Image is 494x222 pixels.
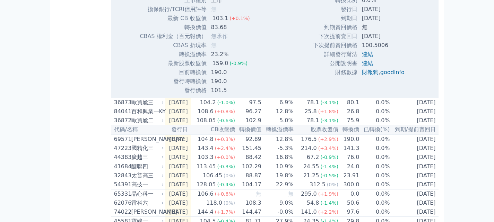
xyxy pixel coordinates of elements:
[339,198,359,207] td: 50.6
[390,125,439,134] th: 到期/提前賣回日
[114,107,130,116] div: 84041
[205,199,224,207] div: 118.0
[339,134,359,144] td: 190.0
[262,116,294,125] td: 5.0%
[211,33,228,39] span: 無承作
[165,198,191,207] td: [DATE]
[362,51,373,57] a: 連結
[313,68,358,77] td: 財務數據
[305,116,321,125] div: 78.1
[390,207,439,217] td: [DATE]
[224,173,235,178] span: (0%)
[390,134,439,144] td: [DATE]
[358,23,410,32] td: 無
[390,107,439,116] td: [DATE]
[211,6,217,12] span: 無
[300,144,318,152] div: 214.0
[114,208,130,216] div: 74022
[139,86,207,95] td: 發行價格
[131,144,163,152] div: 國精化三
[359,98,390,107] td: 0.0%
[362,69,379,76] a: 財報狗
[131,190,163,198] div: 晶心科一
[114,171,130,180] div: 32843
[165,153,191,162] td: [DATE]
[339,144,359,153] td: 141.3
[390,162,439,171] td: [DATE]
[211,14,230,23] div: 103.1
[339,162,359,171] td: 24.0
[139,5,207,14] td: 擔保銀行/TCRI信用評等
[114,98,130,107] div: 36873
[191,125,235,134] th: CB收盤價
[131,153,163,161] div: 廣越三
[339,153,359,162] td: 76.0
[114,116,130,125] div: 36872
[302,162,321,171] div: 24.55
[201,171,224,180] div: 106.45
[262,180,294,189] td: 22.9%
[256,190,261,197] span: 無
[196,208,215,216] div: 144.4
[235,198,262,207] td: 108.3
[139,32,207,41] td: CBAS 權利金（百元報價）
[131,107,163,116] div: 百和興業一KY
[390,144,439,153] td: [DATE]
[131,199,163,207] div: 雷科六
[111,125,165,134] th: 代碼/名稱
[359,116,390,125] td: 0.0%
[114,190,130,198] div: 65331
[359,180,390,189] td: 0.0%
[358,41,410,50] td: 100.5006
[313,59,358,68] td: 公開說明書
[358,5,410,14] td: [DATE]
[318,191,338,197] span: (+1.9%)
[305,153,321,161] div: 67.2
[359,171,390,180] td: 0.0%
[196,190,215,198] div: 106.6
[235,98,262,107] td: 97.5
[262,153,294,162] td: 16.8%
[339,98,359,107] td: 80.1
[224,200,235,206] span: (0%)
[165,207,191,217] td: [DATE]
[217,100,235,105] span: (-1.0%)
[390,189,439,199] td: [DATE]
[195,180,217,189] div: 128.05
[359,207,390,217] td: 0.0%
[300,208,318,216] div: 141.0
[390,153,439,162] td: [DATE]
[359,107,390,116] td: 0.0%
[339,171,359,180] td: 23.91
[390,198,439,207] td: [DATE]
[262,144,294,153] td: -5.3%
[114,162,130,171] div: 41684
[235,207,262,217] td: 144.47
[359,189,390,199] td: 0.0%
[313,41,358,50] td: 下次提前賣回價格
[390,180,439,189] td: [DATE]
[196,144,215,152] div: 143.4
[327,182,338,187] span: (0%)
[139,77,207,86] td: 發行時轉換價
[318,209,338,215] span: (+2.2%)
[139,14,207,23] td: 最新 CB 收盤價
[235,171,262,180] td: 88.87
[339,207,359,217] td: 97.6
[359,134,390,144] td: 0.0%
[262,171,294,180] td: 19.8%
[207,68,299,77] td: 190.0
[380,69,405,76] a: goodinfo
[217,118,235,123] span: (-0.6%)
[114,180,130,189] div: 54391
[359,125,390,134] th: 已轉換(%)
[131,180,163,189] div: 高技一
[235,107,262,116] td: 96.27
[215,136,235,142] span: (+0.3%)
[262,198,294,207] td: 9.0%
[358,14,410,23] td: [DATE]
[339,107,359,116] td: 26.8
[320,154,338,160] span: (-0.9%)
[305,98,321,107] div: 78.1
[229,61,248,66] span: (-0.9%)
